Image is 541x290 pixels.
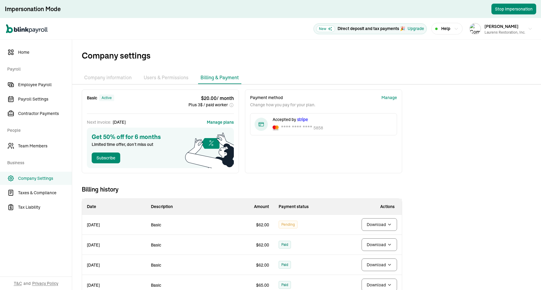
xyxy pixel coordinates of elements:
span: Paid [281,281,288,288]
th: Payment status [274,199,338,215]
div: Impersonation Mode [5,5,61,13]
button: Upgrade [408,26,424,32]
span: Basic [87,95,97,101]
span: Home [18,49,72,56]
button: Manage [381,95,397,101]
span: $ 62.00 [256,222,269,228]
span: T&C [14,280,22,286]
p: Direct deposit and tax payments 🎉 [338,26,405,32]
button: Manage plans [207,119,234,125]
span: [DATE] [113,119,126,125]
p: Payment method [250,95,315,101]
span: Next invoice: [87,119,112,125]
span: $ 65.00 [256,282,269,288]
span: Pending [281,221,295,228]
button: Download [362,258,397,271]
div: active [99,95,114,101]
p: Change how you pay for your plan. [250,102,315,108]
span: Tax Liability [18,204,72,210]
span: Payroll Settings [18,96,72,102]
nav: Global [6,20,47,38]
button: Download [362,238,397,251]
th: Actions [338,199,402,215]
button: Help [431,23,463,35]
li: Billing & Payment [198,71,241,84]
th: Amount [210,199,274,215]
span: $ 20.00 / month [201,95,234,102]
div: Laurens Restoration, Inc. [484,30,525,35]
span: Basic [151,262,161,268]
span: $ 62.00 [256,262,269,268]
span: Help [441,26,450,32]
span: Contractor Payments [18,110,72,117]
span: New [316,26,335,32]
span: People [7,121,68,138]
span: [DATE] [87,222,100,228]
span: Basic [151,282,161,288]
span: Employee Payroll [18,82,72,88]
span: [PERSON_NAME] [484,24,518,29]
span: [DATE] [87,242,100,248]
span: Company settings [82,49,541,62]
span: Payroll [7,60,68,77]
span: Get 50% off for 6 months [92,132,229,141]
span: Business [7,154,68,171]
div: Accepted by [273,116,323,122]
button: Subscribe [92,153,120,163]
img: Company logo [470,23,481,34]
div: 5858 [281,124,323,132]
span: [DATE] [87,262,100,268]
span: Limited time offer, don’t miss out [92,141,229,148]
button: Stop Impersonation [491,4,536,14]
span: Basic [151,242,161,248]
span: Plus 3$ / paid worker [188,102,228,108]
iframe: Chat Widget [441,225,541,290]
span: Basic [151,222,161,228]
button: Download [362,218,397,231]
span: Privacy Policy [32,280,58,286]
div: Subscribe [96,155,115,161]
span: Paid [281,261,288,268]
span: Team Members [18,143,72,149]
button: Company logo[PERSON_NAME]Laurens Restoration, Inc. [467,21,535,36]
th: Date [82,199,146,215]
span: Billing history [82,185,402,194]
li: Company information [82,71,134,84]
li: Users & Permissions [141,71,191,84]
th: Description [146,199,210,215]
span: Company Settings [18,175,72,182]
span: [DATE] [87,282,100,288]
span: Taxes & Compliance [18,190,72,196]
span: Paid [281,241,288,248]
span: $ 62.00 [256,242,269,248]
